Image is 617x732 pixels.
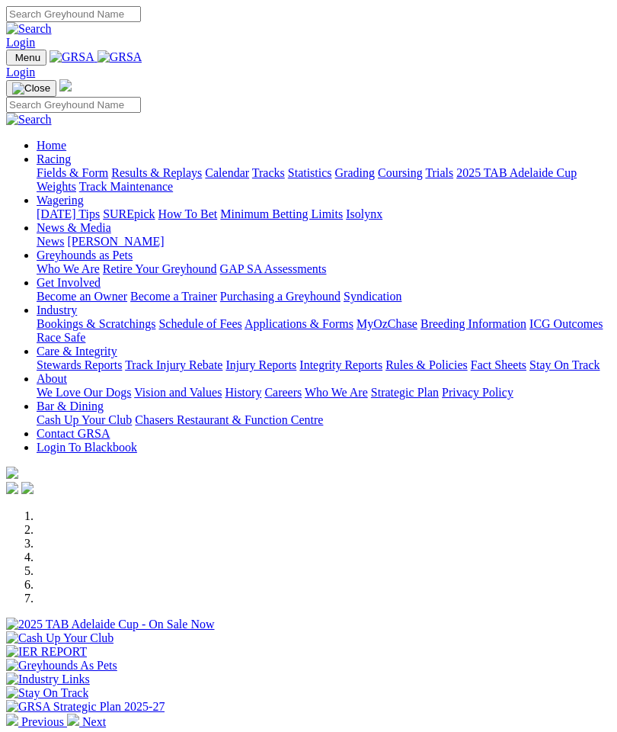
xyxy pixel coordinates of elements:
div: Greyhounds as Pets [37,262,611,276]
a: Purchasing a Greyhound [220,290,340,303]
a: Racing [37,152,71,165]
a: News [37,235,64,248]
a: Schedule of Fees [158,317,241,330]
a: Integrity Reports [299,358,382,371]
img: GRSA [98,50,142,64]
a: Fields & Form [37,166,108,179]
a: Care & Integrity [37,345,117,358]
a: GAP SA Assessments [220,262,327,275]
img: logo-grsa-white.png [59,79,72,91]
a: Careers [264,386,302,399]
div: About [37,386,611,400]
div: Get Involved [37,290,611,303]
button: Toggle navigation [6,80,56,97]
a: We Love Our Dogs [37,386,131,399]
img: IER REPORT [6,645,87,659]
img: GRSA Strategic Plan 2025-27 [6,700,165,714]
a: How To Bet [158,207,218,220]
a: Who We Are [37,262,100,275]
a: Syndication [344,290,401,303]
a: SUREpick [103,207,155,220]
img: chevron-right-pager-white.svg [67,714,79,726]
a: Home [37,139,66,152]
img: Industry Links [6,673,90,686]
a: Stay On Track [529,358,599,371]
a: Become an Owner [37,290,127,303]
a: Greyhounds as Pets [37,249,133,262]
a: Get Involved [37,276,101,289]
span: Next [82,715,106,728]
a: Bar & Dining [37,400,104,413]
a: Injury Reports [225,358,296,371]
a: Privacy Policy [442,386,513,399]
div: News & Media [37,235,611,249]
img: twitter.svg [21,482,34,494]
span: Menu [15,52,40,63]
a: MyOzChase [356,317,417,330]
a: Chasers Restaurant & Function Centre [135,413,323,426]
div: Care & Integrity [37,358,611,372]
a: Vision and Values [134,386,222,399]
a: Who We Are [305,386,368,399]
a: Wagering [37,194,84,207]
a: Grading [335,166,375,179]
a: Contact GRSA [37,427,110,440]
a: Trials [425,166,453,179]
img: Search [6,113,52,127]
a: Fact Sheets [471,358,526,371]
a: Coursing [378,166,423,179]
img: Cash Up Your Club [6,631,113,645]
a: Become a Trainer [130,290,217,303]
a: Track Injury Rebate [125,358,222,371]
a: ICG Outcomes [529,317,603,330]
a: Rules & Policies [385,358,468,371]
img: logo-grsa-white.png [6,467,18,479]
a: Breeding Information [420,317,526,330]
button: Toggle navigation [6,50,46,66]
img: Greyhounds As Pets [6,659,117,673]
a: History [225,386,261,399]
a: Bookings & Scratchings [37,317,155,330]
a: Tracks [252,166,285,179]
a: News & Media [37,221,111,234]
a: Login [6,36,35,49]
a: Next [67,715,106,728]
a: [PERSON_NAME] [67,235,164,248]
a: Isolynx [346,207,382,220]
a: Statistics [288,166,332,179]
a: Applications & Forms [245,317,353,330]
a: Login [6,66,35,79]
div: Wagering [37,207,611,221]
a: Weights [37,180,76,193]
a: Previous [6,715,67,728]
img: Stay On Track [6,686,88,700]
span: Previous [21,715,64,728]
a: Track Maintenance [79,180,173,193]
a: Results & Replays [111,166,202,179]
a: Race Safe [37,331,85,344]
img: facebook.svg [6,482,18,494]
a: 2025 TAB Adelaide Cup [456,166,577,179]
div: Industry [37,317,611,345]
div: Bar & Dining [37,413,611,427]
img: 2025 TAB Adelaide Cup - On Sale Now [6,618,215,631]
a: Retire Your Greyhound [103,262,217,275]
img: GRSA [50,50,94,64]
img: Search [6,22,52,36]
a: Stewards Reports [37,358,122,371]
input: Search [6,6,141,22]
a: Minimum Betting Limits [220,207,343,220]
a: Login To Blackbook [37,441,137,454]
input: Search [6,97,141,113]
a: Industry [37,303,77,316]
a: About [37,372,67,385]
a: Cash Up Your Club [37,413,132,426]
a: Calendar [205,166,249,179]
div: Racing [37,166,611,194]
img: Close [12,82,50,95]
a: Strategic Plan [371,386,439,399]
a: [DATE] Tips [37,207,100,220]
img: chevron-left-pager-white.svg [6,714,18,726]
